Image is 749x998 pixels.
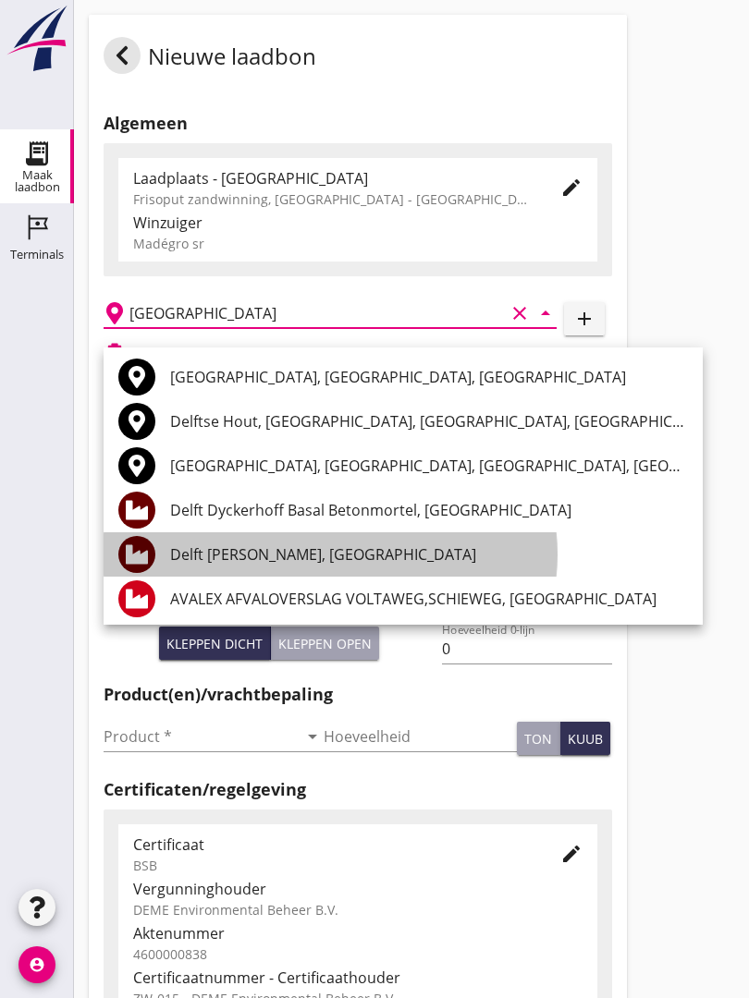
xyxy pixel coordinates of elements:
[133,212,583,234] div: Winzuiger
[18,946,55,983] i: account_circle
[10,249,64,261] div: Terminals
[133,900,583,919] div: DEME Environmental Beheer B.V.
[4,5,70,73] img: logo-small.a267ee39.svg
[133,344,227,360] h2: Beladen vaartuig
[170,499,688,521] div: Delft Dyckerhoff Basal Betonmortel, [GEOGRAPHIC_DATA]
[133,234,583,253] div: Madégro sr
[170,543,688,566] div: Delft [PERSON_NAME], [GEOGRAPHIC_DATA]
[534,302,557,324] i: arrow_drop_down
[271,627,379,660] button: Kleppen open
[509,302,531,324] i: clear
[170,366,688,388] div: [GEOGRAPHIC_DATA], [GEOGRAPHIC_DATA], [GEOGRAPHIC_DATA]
[133,944,583,964] div: 4600000838
[104,37,316,81] div: Nieuwe laadbon
[166,634,263,653] div: Kleppen dicht
[442,634,611,663] input: Hoeveelheid 0-lijn
[524,729,552,748] div: ton
[104,111,612,136] h2: Algemeen
[560,722,610,755] button: kuub
[133,189,531,209] div: Frisoput zandwinning, [GEOGRAPHIC_DATA] - [GEOGRAPHIC_DATA].
[129,298,505,328] input: Losplaats
[278,634,372,653] div: Kleppen open
[133,167,531,189] div: Laadplaats - [GEOGRAPHIC_DATA]
[133,967,583,989] div: Certificaatnummer - Certificaathouder
[159,627,271,660] button: Kleppen dicht
[301,725,324,748] i: arrow_drop_down
[170,410,688,432] div: Delftse Hout, [GEOGRAPHIC_DATA], [GEOGRAPHIC_DATA], [GEOGRAPHIC_DATA]
[324,722,518,751] input: Hoeveelheid
[104,682,612,707] h2: Product(en)/vrachtbepaling
[133,878,583,900] div: Vergunninghouder
[133,856,531,875] div: BSB
[133,834,531,856] div: Certificaat
[133,922,583,944] div: Aktenummer
[104,722,298,751] input: Product *
[568,729,603,748] div: kuub
[573,308,596,330] i: add
[170,455,688,477] div: [GEOGRAPHIC_DATA], [GEOGRAPHIC_DATA], [GEOGRAPHIC_DATA], [GEOGRAPHIC_DATA]
[560,176,583,199] i: edit
[560,843,583,865] i: edit
[170,588,688,610] div: AVALEX AFVALOVERSLAG VOLTAWEG,SCHIEWEG, [GEOGRAPHIC_DATA]
[104,777,612,802] h2: Certificaten/regelgeving
[517,722,560,755] button: ton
